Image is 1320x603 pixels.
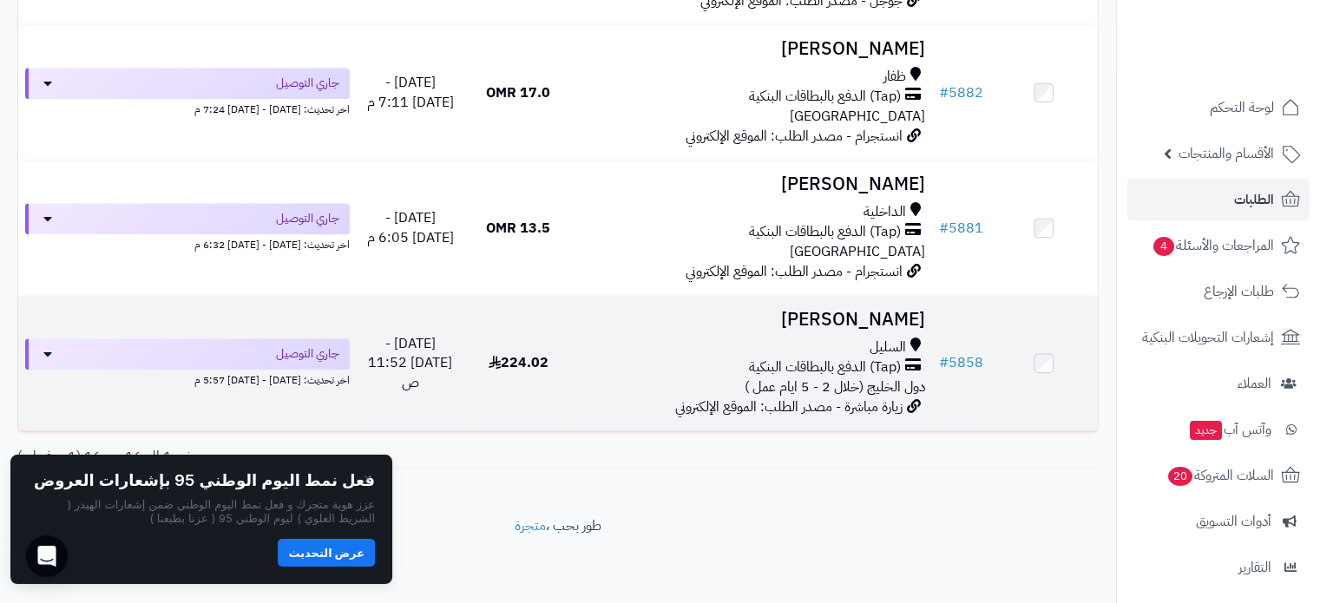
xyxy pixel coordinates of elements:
[486,218,550,239] span: 13.5 OMR
[790,241,925,262] span: [GEOGRAPHIC_DATA]
[1168,467,1192,486] span: 20
[278,539,375,567] button: عرض التحديث
[34,472,375,489] h2: فعل نمط اليوم الوطني 95 بإشعارات العروض
[25,370,350,388] div: اخر تحديث: [DATE] - [DATE] 5:57 م
[486,82,550,103] span: 17.0 OMR
[749,357,901,377] span: (Tap) الدفع بالبطاقات البنكية
[4,447,558,467] div: عرض 1 إلى 16 من 16 (1 صفحات)
[1238,555,1271,580] span: التقارير
[515,515,546,536] a: متجرة
[1127,225,1310,266] a: المراجعات والأسئلة4
[1166,463,1274,488] span: السلات المتروكة
[1179,141,1274,166] span: الأقسام والمنتجات
[749,222,901,242] span: (Tap) الدفع بالبطاقات البنكية
[579,174,924,194] h3: [PERSON_NAME]
[1127,547,1310,588] a: التقارير
[1127,363,1310,404] a: العملاء
[1127,179,1310,220] a: الطلبات
[1204,279,1274,304] span: طلبات الإرجاع
[790,106,925,127] span: [GEOGRAPHIC_DATA]
[25,234,350,252] div: اخر تحديث: [DATE] - [DATE] 6:32 م
[1127,317,1310,358] a: إشعارات التحويلات البنكية
[579,310,924,330] h3: [PERSON_NAME]
[1152,233,1274,258] span: المراجعات والأسئلة
[939,218,949,239] span: #
[1210,95,1274,120] span: لوحة التحكم
[939,82,983,103] a: #5882
[939,352,983,373] a: #5858
[1142,325,1274,350] span: إشعارات التحويلات البنكية
[367,207,454,248] span: [DATE] - [DATE] 6:05 م
[939,352,949,373] span: #
[276,345,339,363] span: جاري التوصيل
[939,82,949,103] span: #
[579,39,924,59] h3: [PERSON_NAME]
[686,126,903,147] span: انستجرام - مصدر الطلب: الموقع الإلكتروني
[25,99,350,117] div: اخر تحديث: [DATE] - [DATE] 7:24 م
[1127,455,1310,496] a: السلات المتروكة20
[939,218,983,239] a: #5881
[1153,237,1174,256] span: 4
[489,352,548,373] span: 224.02
[368,333,452,394] span: [DATE] - [DATE] 11:52 ص
[749,87,901,107] span: (Tap) الدفع بالبطاقات البنكية
[675,397,903,417] span: زيارة مباشرة - مصدر الطلب: الموقع الإلكتروني
[1196,509,1271,534] span: أدوات التسويق
[686,261,903,282] span: انستجرام - مصدر الطلب: الموقع الإلكتروني
[870,338,906,357] span: السليل
[1202,44,1304,81] img: logo-2.png
[367,72,454,113] span: [DATE] - [DATE] 7:11 م
[1127,501,1310,542] a: أدوات التسويق
[745,377,925,397] span: دول الخليج (خلال 2 - 5 ايام عمل )
[276,210,339,227] span: جاري التوصيل
[883,67,906,87] span: ظفار
[1127,409,1310,450] a: وآتس آبجديد
[1127,271,1310,312] a: طلبات الإرجاع
[28,497,375,526] p: عزز هوية متجرك و فعل نمط اليوم الوطني ضمن إشعارات الهيدر ( الشريط العلوي ) ليوم الوطني 95 ( عزنا ...
[864,202,906,222] span: الداخلية
[26,535,68,577] div: Open Intercom Messenger
[1127,87,1310,128] a: لوحة التحكم
[276,75,339,92] span: جاري التوصيل
[1238,371,1271,396] span: العملاء
[1190,421,1222,440] span: جديد
[1188,417,1271,442] span: وآتس آب
[1234,187,1274,212] span: الطلبات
